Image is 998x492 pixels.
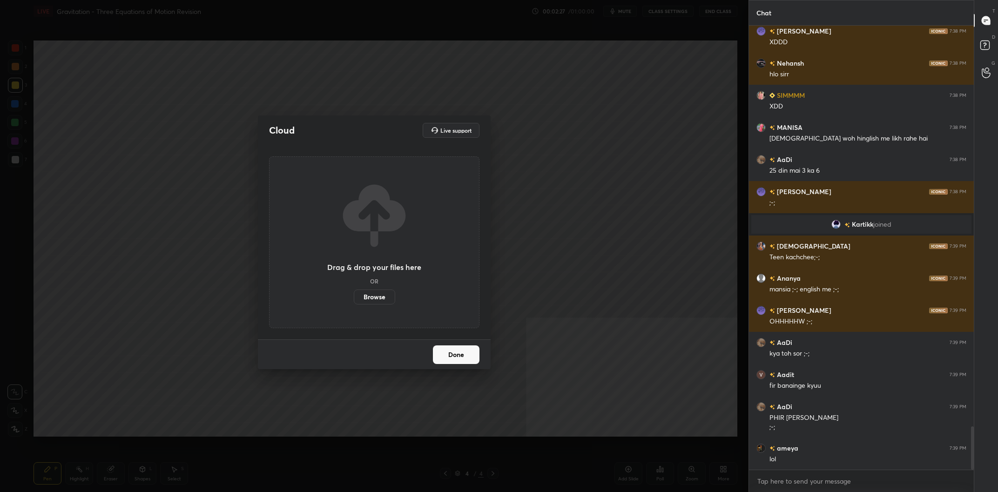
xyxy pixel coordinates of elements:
[769,340,775,345] img: no-rating-badge.077c3623.svg
[769,285,966,294] div: mansia ;-; english me ;-;
[769,423,966,432] div: ;-;
[929,28,948,34] img: iconic-dark.1390631f.png
[769,372,775,377] img: no-rating-badge.077c3623.svg
[756,155,766,164] img: 46fff6bd746c4f989a671f6e11e0e4aa.jpg
[775,370,794,379] h6: Aadit
[769,102,966,111] div: XDD
[775,122,802,132] h6: MANISA
[756,338,766,347] img: 46fff6bd746c4f989a671f6e11e0e4aa.jpg
[950,308,966,313] div: 7:39 PM
[775,305,831,315] h6: [PERSON_NAME]
[769,276,775,281] img: no-rating-badge.077c3623.svg
[775,337,792,347] h6: AaDi
[370,278,378,284] h5: OR
[756,187,766,196] img: 2767a67112e94cc28de62af8faae7492.jpg
[852,221,873,228] span: Kartikk
[775,187,831,196] h6: [PERSON_NAME]
[756,306,766,315] img: 2767a67112e94cc28de62af8faae7492.jpg
[756,370,766,379] img: 40e4642d3aeb4fb7aaed5b56539b9ca8.20355915_3
[929,189,948,195] img: iconic-dark.1390631f.png
[756,27,766,36] img: 2767a67112e94cc28de62af8faae7492.jpg
[992,7,995,14] p: T
[873,221,891,228] span: joined
[756,274,766,283] img: default.png
[950,157,966,162] div: 7:38 PM
[929,243,948,249] img: iconic-dark.1390631f.png
[950,28,966,34] div: 7:38 PM
[769,308,775,313] img: no-rating-badge.077c3623.svg
[769,29,775,34] img: no-rating-badge.077c3623.svg
[929,308,948,313] img: iconic-dark.1390631f.png
[769,38,966,47] div: XDDD
[929,276,948,281] img: iconic-dark.1390631f.png
[769,70,966,79] div: hlo sirr
[769,244,775,249] img: no-rating-badge.077c3623.svg
[769,134,966,143] div: [DEMOGRAPHIC_DATA] woh hinglish me likh rahe hai
[950,404,966,410] div: 7:39 PM
[769,381,966,391] div: fir banainge kyuu
[775,443,798,453] h6: ameya
[775,26,831,36] h6: [PERSON_NAME]
[269,124,295,136] h2: Cloud
[327,263,421,271] h3: Drag & drop your files here
[775,58,804,68] h6: Nehansh
[756,402,766,411] img: 46fff6bd746c4f989a671f6e11e0e4aa.jpg
[769,446,775,451] img: no-rating-badge.077c3623.svg
[769,413,966,423] div: PHIR [PERSON_NAME]
[769,317,966,326] div: OHHHHHW ;-;
[769,455,966,464] div: lol
[950,340,966,345] div: 7:39 PM
[749,26,974,470] div: grid
[991,60,995,67] p: G
[775,402,792,411] h6: AaDi
[844,222,850,228] img: no-rating-badge.077c3623.svg
[756,444,766,453] img: a109f896f88a418aac0c89e05d054124.png
[769,157,775,162] img: no-rating-badge.077c3623.svg
[775,90,805,100] h6: SIMMMM
[775,273,801,283] h6: Ananya
[950,276,966,281] div: 7:39 PM
[775,241,850,251] h6: [DEMOGRAPHIC_DATA]
[769,61,775,66] img: no-rating-badge.077c3623.svg
[756,123,766,132] img: 7366b3f6270449b487ed141f3c2bac87.jpg
[831,220,841,229] img: 70055fca2050404d968ee4aa9908d2ba.jpg
[950,189,966,195] div: 7:38 PM
[769,125,775,130] img: no-rating-badge.077c3623.svg
[769,166,966,175] div: 25 din mai 3 ka 6
[950,61,966,66] div: 7:38 PM
[775,155,792,164] h6: AaDi
[769,198,966,208] div: ;-;
[756,59,766,68] img: 0329e59926344535a6c06e6b354773aa.jpg
[749,0,779,25] p: Chat
[440,128,472,133] h5: Live support
[950,243,966,249] div: 7:39 PM
[769,93,775,98] img: Learner_Badge_beginner_1_8b307cf2a0.svg
[950,125,966,130] div: 7:38 PM
[769,253,966,262] div: Teen kachchee;-;
[756,242,766,251] img: db7c069a5d0646709516ecdc614a252a.jpg
[769,189,775,195] img: no-rating-badge.077c3623.svg
[950,372,966,377] div: 7:39 PM
[769,404,775,410] img: no-rating-badge.077c3623.svg
[950,445,966,451] div: 7:39 PM
[992,34,995,40] p: D
[433,345,479,364] button: Done
[950,93,966,98] div: 7:38 PM
[769,349,966,358] div: kya toh sor ;-;
[756,91,766,100] img: 8f0133de86a14ce0b5e21ddffaa8d938.jpg
[929,61,948,66] img: iconic-dark.1390631f.png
